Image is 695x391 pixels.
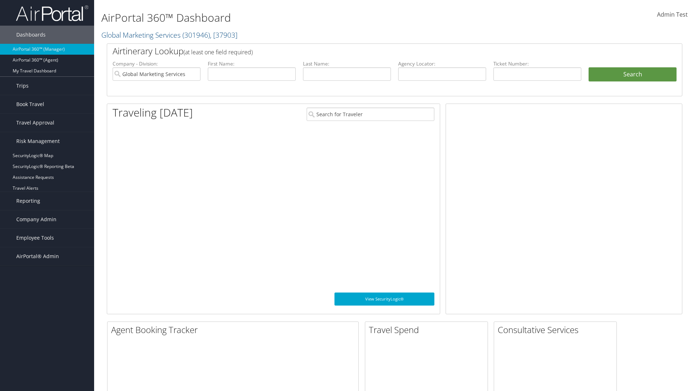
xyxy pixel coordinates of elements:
[16,95,44,113] span: Book Travel
[303,60,391,67] label: Last Name:
[16,132,60,150] span: Risk Management
[398,60,486,67] label: Agency Locator:
[307,108,434,121] input: Search for Traveler
[208,60,296,67] label: First Name:
[111,324,358,336] h2: Agent Booking Tracker
[657,4,688,26] a: Admin Test
[16,229,54,247] span: Employee Tools
[182,30,210,40] span: ( 301946 )
[113,60,201,67] label: Company - Division:
[101,30,237,40] a: Global Marketing Services
[184,48,253,56] span: (at least one field required)
[101,10,492,25] h1: AirPortal 360™ Dashboard
[16,247,59,265] span: AirPortal® Admin
[16,114,54,132] span: Travel Approval
[369,324,488,336] h2: Travel Spend
[210,30,237,40] span: , [ 37903 ]
[589,67,677,82] button: Search
[16,77,29,95] span: Trips
[16,192,40,210] span: Reporting
[16,210,56,228] span: Company Admin
[16,26,46,44] span: Dashboards
[113,105,193,120] h1: Traveling [DATE]
[493,60,581,67] label: Ticket Number:
[657,10,688,18] span: Admin Test
[113,45,629,57] h2: Airtinerary Lookup
[334,293,434,306] a: View SecurityLogic®
[498,324,616,336] h2: Consultative Services
[16,5,88,22] img: airportal-logo.png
